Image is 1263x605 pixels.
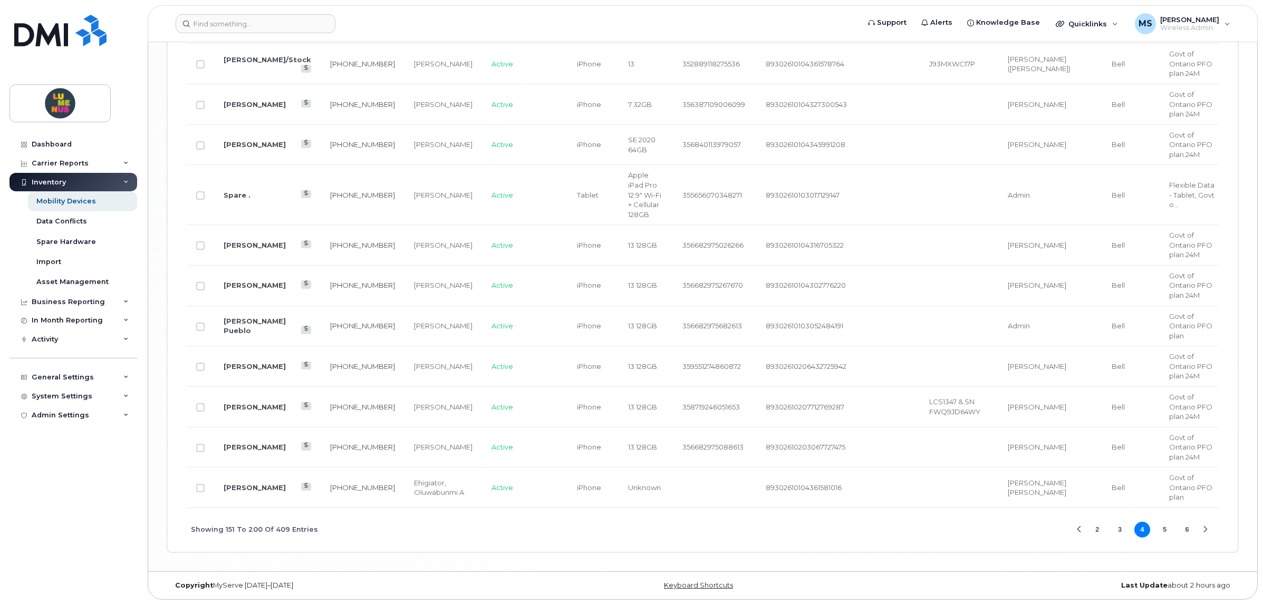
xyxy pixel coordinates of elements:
span: Active [491,403,513,411]
span: Bell [1112,191,1125,199]
span: 13 128GB [628,403,657,411]
span: Govt of Ontario PFO plan 24M [1169,352,1212,380]
a: [PHONE_NUMBER] [330,483,395,492]
span: 13 128GB [628,281,657,289]
span: Active [491,241,513,249]
span: 13 128GB [628,241,657,249]
a: [PHONE_NUMBER] [330,443,395,451]
span: iPhone [577,60,601,68]
span: 89302610203067727475 [766,443,845,451]
span: 89302610104302776220 [766,281,846,289]
button: Page 4 [1134,522,1150,538]
a: View Last Bill [301,362,311,369]
span: [PERSON_NAME] [1008,140,1066,149]
a: [PERSON_NAME] [224,241,286,249]
a: [PERSON_NAME] [224,362,286,370]
button: Page 5 [1157,522,1173,538]
a: [PHONE_NUMBER] [330,403,395,411]
a: [PHONE_NUMBER] [330,241,395,249]
span: Active [491,100,513,109]
span: Bell [1112,60,1125,68]
a: View Last Bill [301,140,311,148]
span: [PERSON_NAME] [1008,443,1066,451]
span: 356682975682613 [682,321,742,330]
span: LCS1347 & SN FWQ9JD64WY [929,397,980,416]
a: Alerts [914,12,960,33]
button: Page 6 [1179,522,1195,538]
a: [PHONE_NUMBER] [330,362,395,370]
a: View Last Bill [301,280,311,288]
span: iPhone [577,362,601,370]
span: 13 128GB [628,321,657,330]
span: Active [491,281,513,289]
a: [PHONE_NUMBER] [330,321,395,330]
span: Alerts [930,17,952,28]
span: SE 2020 64GB [628,135,655,154]
span: Bell [1112,321,1125,330]
a: [PERSON_NAME]/Stock [224,55,311,64]
a: Support [861,12,914,33]
strong: Copyright [175,581,213,589]
a: [PERSON_NAME] Pueblo [224,317,286,335]
span: Govt of Ontario PFO plan 24M [1169,90,1212,118]
span: Tablet [577,191,599,199]
div: [PERSON_NAME] [414,190,473,200]
span: Bell [1112,241,1125,249]
span: Govt of Ontario PFO plan 24M [1169,271,1212,299]
span: 89302610103052484191 [766,321,843,330]
div: [PERSON_NAME] [414,100,473,110]
span: J93MXWC17P [929,60,975,68]
span: Bell [1112,140,1125,149]
span: Bell [1112,281,1125,289]
span: 89302610104327300543 [766,100,847,109]
span: [PERSON_NAME] [1160,15,1219,24]
a: Knowledge Base [960,12,1047,33]
span: iPhone [577,281,601,289]
span: [PERSON_NAME] [1008,241,1066,249]
span: Active [491,321,513,330]
span: iPhone [577,483,601,492]
div: MyServe [DATE]–[DATE] [167,581,524,590]
div: [PERSON_NAME] [414,59,473,69]
div: about 2 hours ago [881,581,1238,590]
span: 89302610104361581016 [766,483,842,492]
span: Govt of Ontario PFO plan 24M [1169,231,1212,259]
span: iPhone [577,403,601,411]
span: Bell [1112,443,1125,451]
span: Unknown [628,483,661,492]
div: [PERSON_NAME] [414,140,473,150]
span: [PERSON_NAME] [1008,281,1066,289]
span: iPhone [577,321,601,330]
span: Govt of Ontario PFO plan 24M [1169,433,1212,461]
a: View Last Bill [301,65,311,73]
span: [PERSON_NAME] ([PERSON_NAME]) [1008,55,1071,73]
div: [PERSON_NAME] [414,280,473,290]
a: View Last Bill [301,326,311,334]
span: Bell [1112,483,1125,492]
div: [PERSON_NAME] [414,442,473,452]
div: [PERSON_NAME] [414,402,473,412]
span: 89302610104361578764 [766,60,844,68]
span: iPhone [577,241,601,249]
button: Next Page [1198,522,1213,538]
div: Ehigiator, Oluwabunmi A [414,478,473,497]
a: [PERSON_NAME] [224,403,286,411]
span: Wireless Admin [1160,24,1219,32]
a: Spare . [224,191,250,199]
span: 13 128GB [628,362,657,370]
span: 356840113979057 [682,140,741,149]
span: [PERSON_NAME] [1008,100,1066,109]
div: [PERSON_NAME] [414,240,473,250]
div: [PERSON_NAME] [414,362,473,372]
span: iPhone [577,140,601,149]
span: Active [491,443,513,451]
span: 13 128GB [628,443,657,451]
span: Govt of Ontario PFO plan 24M [1169,50,1212,77]
span: MS [1139,17,1152,30]
span: Bell [1112,362,1125,370]
a: View Last Bill [301,100,311,108]
a: View Last Bill [301,483,311,491]
span: Active [491,362,513,370]
span: 356682975026266 [682,241,744,249]
a: [PHONE_NUMBER] [330,100,395,109]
